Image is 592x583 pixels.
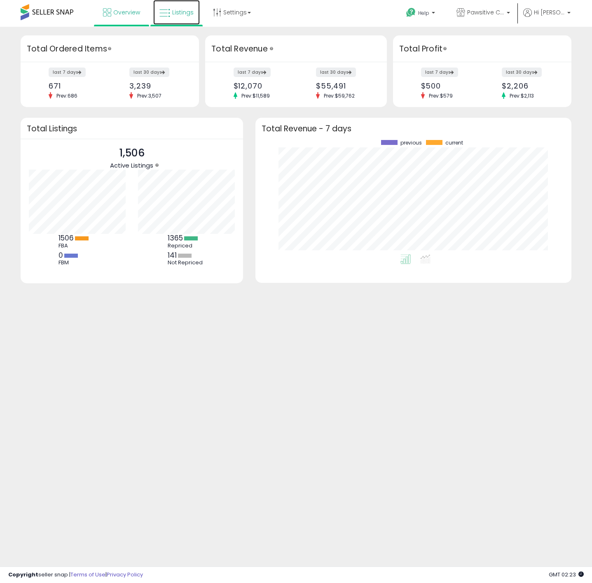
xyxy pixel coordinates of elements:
[425,92,457,99] span: Prev: $579
[168,233,183,243] b: 1365
[237,92,274,99] span: Prev: $11,589
[58,243,96,249] div: FBA
[505,92,538,99] span: Prev: $2,113
[168,259,205,266] div: Not Repriced
[418,9,429,16] span: Help
[110,145,153,161] p: 1,506
[58,259,96,266] div: FBM
[400,1,443,27] a: Help
[129,82,185,90] div: 3,239
[467,8,504,16] span: Pawsitive Catitude CA
[406,7,416,18] i: Get Help
[168,243,205,249] div: Repriced
[211,43,381,55] h3: Total Revenue
[168,250,177,260] b: 141
[58,250,63,260] b: 0
[445,140,463,146] span: current
[110,161,153,170] span: Active Listings
[523,8,571,27] a: Hi [PERSON_NAME]
[502,82,557,90] div: $2,206
[27,126,237,132] h3: Total Listings
[268,45,275,52] div: Tooltip anchor
[534,8,565,16] span: Hi [PERSON_NAME]
[172,8,194,16] span: Listings
[320,92,359,99] span: Prev: $59,762
[52,92,82,99] span: Prev: 686
[153,161,161,169] div: Tooltip anchor
[133,92,166,99] span: Prev: 3,507
[441,45,449,52] div: Tooltip anchor
[316,68,356,77] label: last 30 days
[49,68,86,77] label: last 7 days
[27,43,193,55] h3: Total Ordered Items
[399,43,565,55] h3: Total Profit
[49,82,104,90] div: 671
[106,45,113,52] div: Tooltip anchor
[421,68,458,77] label: last 7 days
[316,82,372,90] div: $55,491
[234,82,290,90] div: $12,070
[129,68,169,77] label: last 30 days
[58,233,74,243] b: 1506
[502,68,542,77] label: last 30 days
[421,82,476,90] div: $500
[262,126,565,132] h3: Total Revenue - 7 days
[234,68,271,77] label: last 7 days
[400,140,422,146] span: previous
[113,8,140,16] span: Overview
